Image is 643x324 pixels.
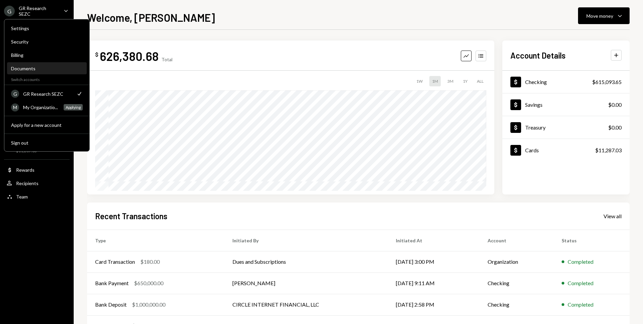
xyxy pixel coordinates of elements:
[414,76,425,86] div: 1W
[510,50,566,61] h2: Account Details
[445,76,456,86] div: 3M
[502,71,630,93] a: Checking$615,093.65
[388,230,479,251] th: Initiated At
[11,122,83,128] div: Apply for a new account
[429,76,441,86] div: 1M
[568,301,593,309] div: Completed
[608,124,622,132] div: $0.00
[16,167,34,173] div: Rewards
[161,57,172,62] div: Total
[603,212,622,220] a: View all
[586,12,613,19] div: Move money
[480,251,554,272] td: Organization
[502,93,630,116] a: Savings$0.00
[64,104,83,110] div: Applying
[7,137,87,149] button: Sign out
[502,139,630,161] a: Cards$11,287.03
[11,39,83,45] div: Security
[95,258,135,266] div: Card Transaction
[554,230,630,251] th: Status
[132,301,165,309] div: $1,000,000.00
[603,213,622,220] div: View all
[525,79,547,85] div: Checking
[224,272,388,294] td: [PERSON_NAME]
[16,180,39,186] div: Recipients
[95,279,129,287] div: Bank Payment
[134,279,163,287] div: $650,000.00
[388,251,479,272] td: [DATE] 3:00 PM
[480,230,554,251] th: Account
[95,51,98,58] div: $
[388,272,479,294] td: [DATE] 9:11 AM
[480,272,554,294] td: Checking
[7,22,87,34] a: Settings
[224,251,388,272] td: Dues and Subscriptions
[87,230,224,251] th: Type
[460,76,470,86] div: 1Y
[11,52,83,58] div: Billing
[595,146,622,154] div: $11,287.03
[11,140,83,146] div: Sign out
[578,7,630,24] button: Move money
[19,5,58,17] div: GR Research SEZC
[474,76,486,86] div: ALL
[480,294,554,315] td: Checking
[11,25,83,31] div: Settings
[568,258,593,266] div: Completed
[388,294,479,315] td: [DATE] 2:58 PM
[7,62,87,74] a: Documents
[7,35,87,48] a: Security
[592,78,622,86] div: $615,093.65
[140,258,160,266] div: $180.00
[525,124,546,131] div: Treasury
[11,90,19,98] div: G
[100,49,159,64] div: 626,380.68
[4,6,15,16] div: G
[224,294,388,315] td: CIRCLE INTERNET FINANCIAL, LLC
[16,194,28,199] div: Team
[11,66,83,71] div: Documents
[525,101,543,108] div: Savings
[4,190,70,202] a: Team
[7,119,87,131] button: Apply for a new account
[4,76,89,82] div: Switch accounts
[11,103,19,111] div: M
[502,116,630,139] a: Treasury$0.00
[95,211,167,222] h2: Recent Transactions
[95,301,127,309] div: Bank Deposit
[4,177,70,189] a: Recipients
[7,49,87,61] a: Billing
[23,91,72,97] div: GR Research SEZC
[568,279,593,287] div: Completed
[23,104,60,110] div: My Organizatio...
[4,164,70,176] a: Rewards
[7,101,87,113] a: MMy Organizatio...Applying
[608,101,622,109] div: $0.00
[87,11,215,24] h1: Welcome, [PERSON_NAME]
[525,147,539,153] div: Cards
[224,230,388,251] th: Initiated By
